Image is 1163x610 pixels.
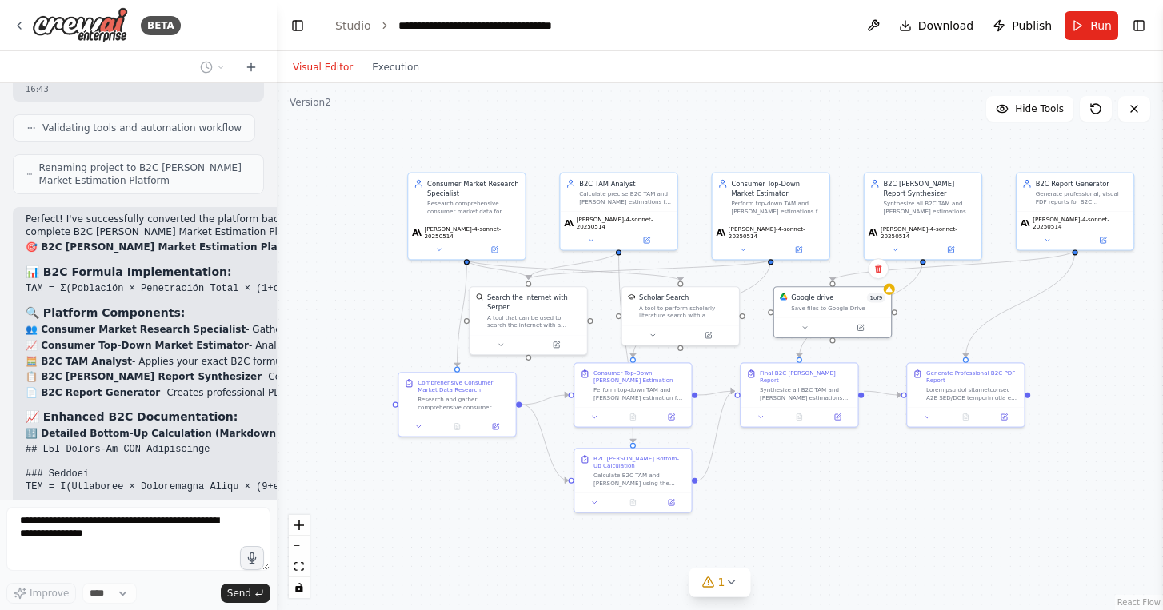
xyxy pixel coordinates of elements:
[26,387,677,400] p: - Creates professional PDF reports with visual consumer data
[780,293,788,301] img: Google Drive
[559,173,678,251] div: B2C TAM AnalystCalculate precise B2C TAM and [PERSON_NAME] estimations for {product_service} usin...
[779,411,819,422] button: No output available
[613,496,653,508] button: No output available
[864,173,983,261] div: B2C [PERSON_NAME] Report SynthesizerSynthesize all B2C TAM and [PERSON_NAME] estimations (top-dow...
[26,265,232,278] strong: 📊 B2C Formula Implementation:
[1128,14,1150,37] button: Show right sidebar
[924,244,977,255] button: Open in side panel
[524,249,624,279] g: Edge from 377b0cff-b7f1-4c2b-b158-98d661434962 to 4ca7b4f6-ba5e-41bd-9cc0-53aeff3be64b
[469,286,588,355] div: SerperDevToolSearch the internet with SerperA tool that can be used to search the internet with a...
[476,293,484,301] img: SerperDevTool
[362,58,429,77] button: Execution
[718,574,725,590] span: 1
[1090,18,1112,34] span: Run
[1012,18,1052,34] span: Publish
[574,448,693,512] div: B2C [PERSON_NAME] Bottom-Up CalculationCalculate B2C TAM and [PERSON_NAME] using the exact formul...
[613,411,653,422] button: No output available
[833,322,887,333] button: Open in side panel
[26,371,262,382] strong: 📋 B2C [PERSON_NAME] Report Synthesizer
[881,225,977,241] span: [PERSON_NAME]-4-sonnet-20250514
[760,369,852,385] div: Final B2C [PERSON_NAME] Report
[221,584,270,603] button: Send
[593,369,685,385] div: Consumer Top-Down [PERSON_NAME] Estimation
[639,293,689,303] div: Scholar Search
[240,546,264,570] button: Click to speak your automation idea
[335,18,578,34] nav: breadcrumb
[283,58,362,77] button: Visual Editor
[487,293,581,313] div: Search the internet with Serper
[1076,234,1129,245] button: Open in side panel
[524,259,776,279] g: Edge from aae66adb-a844-464f-974f-4fe8735d9d15 to 4ca7b4f6-ba5e-41bd-9cc0-53aeff3be64b
[760,386,852,401] div: Synthesize all B2C TAM and [PERSON_NAME] estimations (top-down and bottom-up) for {product_servic...
[986,96,1073,122] button: Hide Tools
[593,386,685,401] div: Perform top-down TAM and [PERSON_NAME] estimation for {product_service} in {target_market} by ana...
[289,577,310,598] button: toggle interactivity
[689,568,751,597] button: 1
[6,583,76,604] button: Improve
[655,496,688,508] button: Open in side panel
[26,356,677,369] p: - Applies your exact B2C formula with complete source documentation
[1117,598,1161,607] a: React Flow attribution
[620,234,673,245] button: Open in side panel
[574,362,693,427] div: Consumer Top-Down [PERSON_NAME] EstimationPerform top-down TAM and [PERSON_NAME] estimation for {...
[884,179,976,198] div: B2C [PERSON_NAME] Report Synthesizer
[425,225,522,241] span: [PERSON_NAME]-4-sonnet-20250514
[26,371,677,384] p: - Combines all analyses with strategic consumer recommendations
[711,173,830,261] div: Consumer Top-Down Market EstimatorPerform top-down TAM and [PERSON_NAME] estimations for {product...
[468,244,522,255] button: Open in side panel
[26,241,307,253] strong: 🎯 B2C [PERSON_NAME] Market Estimation Platform
[893,11,981,40] button: Download
[32,7,128,43] img: Logo
[740,362,859,427] div: Final B2C [PERSON_NAME] ReportSynthesize all B2C TAM and [PERSON_NAME] estimations (top-down and ...
[26,324,677,337] p: - Gathers demographic data, consumer behavior patterns, and market research
[655,411,688,422] button: Open in side panel
[26,356,132,367] strong: 🧮 B2C TAM Analyst
[335,19,371,32] a: Studio
[868,258,889,279] button: Delete node
[791,305,885,313] div: Save files to Google Drive
[593,472,685,487] div: Calculate B2C TAM and [PERSON_NAME] using the exact formula: TAM = Σ(Población × Penetración Tota...
[821,411,854,422] button: Open in side panel
[39,161,250,187] span: Renaming project to B2C [PERSON_NAME] Market Estimation Platform
[593,455,685,470] div: B2C [PERSON_NAME] Bottom-Up Calculation
[398,372,517,437] div: Comprehensive Consumer Market Data ResearchResearch and gather comprehensive consumer market data...
[26,410,238,423] strong: 📈 Enhanced B2C Documentation:
[731,200,823,215] div: Perform top-down TAM and [PERSON_NAME] estimations for {product_service} in {target_market} by an...
[26,340,249,351] strong: 📈 Consumer Top-Down Market Estimator
[26,83,251,95] div: 16:43
[26,340,677,353] p: - Analyzes retail industry reports and consumer market benchmarks
[238,58,264,77] button: Start a new chat
[926,386,1018,401] div: Loremipsu dol sitametconsec A2E SED/DOE temporin utla e doloremagnaa, enimad MIN veniam quis nost...
[26,387,160,398] strong: 📄 B2C Report Generator
[290,96,331,109] div: Version 2
[1036,179,1128,189] div: B2C Report Generator
[772,244,825,255] button: Open in side panel
[926,369,1018,385] div: Generate Professional B2C PDF Report
[30,587,69,600] span: Improve
[884,200,976,215] div: Synthesize all B2C TAM and [PERSON_NAME] estimations (top-down and bottom-up) for {product_servic...
[289,556,310,577] button: fit view
[628,293,636,301] img: SerplyScholarSearchTool
[1033,216,1129,231] span: [PERSON_NAME]-4-sonnet-20250514
[731,179,823,198] div: Consumer Top-Down Market Estimator
[479,421,512,432] button: Open in side panel
[427,179,519,198] div: Consumer Market Research Specialist
[697,386,734,400] g: Edge from 69bcaa78-bb79-48d4-a2bc-d6c91d0c4770 to 083e0e16-f78a-417d-8d28-1739a70d082e
[26,283,677,294] code: TAM = Σ(Población × Penetración Total × (1+canibalización adicional al año objetivo) × Ticket × F...
[906,362,1025,427] div: Generate Professional B2C PDF ReportLoremipsu dol sitametconsec A2E SED/DOE temporin utla e dolor...
[487,314,581,329] div: A tool that can be used to search the internet with a search_query. Supports different search typ...
[729,225,825,241] span: [PERSON_NAME]-4-sonnet-20250514
[418,396,510,411] div: Research and gather comprehensive consumer market data for {product_service} in the {target_marke...
[522,390,568,409] g: Edge from 4b8a6099-296f-4aac-87c9-dbd36d19d7e6 to 69bcaa78-bb79-48d4-a2bc-d6c91d0c4770
[945,411,985,422] button: No output available
[141,16,181,35] div: BETA
[26,324,246,335] strong: 👥 Consumer Market Research Specialist
[639,305,733,320] div: A tool to perform scholarly literature search with a search_query.
[579,179,671,189] div: B2C TAM Analyst
[1036,190,1128,205] div: Generate professional, visual PDF reports for B2C TAM/[PERSON_NAME] analyses with properly format...
[791,293,833,303] div: Google drive
[26,213,677,238] p: Perfect! I've successfully converted the platform back to with all the enhanced documentation fea...
[1016,173,1135,251] div: B2C Report GeneratorGenerate professional, visual PDF reports for B2C TAM/[PERSON_NAME] analyses ...
[289,515,310,536] button: zoom in
[194,58,232,77] button: Switch to previous chat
